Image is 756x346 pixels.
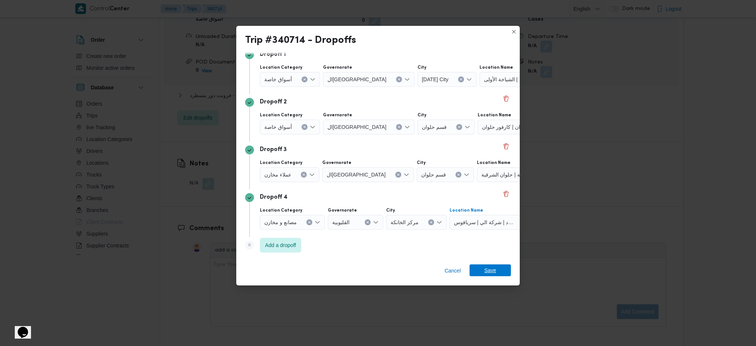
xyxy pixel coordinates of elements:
button: Clear input [456,172,461,178]
button: Delete [502,142,511,151]
span: قسم حلوان [421,170,446,178]
button: Clear input [306,219,312,225]
button: Clear input [458,76,464,82]
button: Open list of options [310,76,316,82]
span: Save [484,264,496,276]
label: Location Category [260,112,302,118]
button: Open list of options [464,172,470,178]
button: Clear input [302,124,307,130]
label: Location Name [477,160,511,166]
label: Governorate [323,65,352,71]
label: Governorate [322,160,351,166]
button: Open list of options [466,76,472,82]
button: Clear input [396,76,402,82]
button: Open list of options [315,219,320,225]
iframe: chat widget [7,316,31,339]
button: Clear input [395,172,401,178]
span: كارفور حلوان | كارفور حلوان | null [482,123,542,131]
button: Clear input [396,124,402,130]
span: Cancel [444,266,461,275]
label: Governorate [323,112,352,118]
label: Location Category [260,160,302,166]
p: Dropoff 1 [260,50,286,59]
span: ال[GEOGRAPHIC_DATA] [327,170,386,178]
p: Dropoff 3 [260,145,287,154]
button: Open list of options [373,219,379,225]
div: Trip #340714 - Dropoffs [245,35,356,47]
span: [DATE] City [422,75,449,83]
span: ال[GEOGRAPHIC_DATA] [327,75,386,83]
button: Closes this modal window [509,27,518,36]
button: Cancel [441,265,464,277]
span: كارفور مايو | تحابيش ١ | الشياخة الأولى [484,75,544,83]
span: أسواق خاصة [264,75,292,83]
label: Location Name [478,112,511,118]
span: ال[GEOGRAPHIC_DATA] [327,123,386,131]
span: فرونت دور مسطرد | شركة الي | سرياقوس [454,218,514,226]
button: Open list of options [310,124,316,130]
button: Clear input [301,172,307,178]
label: Location Category [260,65,302,71]
label: City [417,160,426,166]
label: Location Name [450,208,483,213]
span: القليوبية [332,218,350,226]
label: Location Name [480,65,513,71]
svg: Step 2 is complete [247,53,252,57]
label: Governorate [328,208,357,213]
button: Open list of options [464,124,470,130]
span: أسواق خاصة [264,123,292,131]
svg: Step 3 is complete [247,100,252,105]
span: مركز الخانكة [391,218,419,226]
label: City [386,208,395,213]
span: مصانع و مخازن [264,218,297,226]
svg: Step 5 is complete [247,196,252,200]
span: 6 [248,243,251,247]
button: Delete [502,189,511,198]
label: Location Category [260,208,302,213]
button: Open list of options [436,219,442,225]
p: Dropoff 2 [260,98,287,107]
button: Open list of options [404,124,410,130]
span: قسم حلوان [422,123,447,131]
button: Clear input [428,219,434,225]
p: Dropoff 4 [260,193,288,202]
button: Clear input [302,76,307,82]
label: City [417,65,426,71]
button: Save [470,264,511,276]
button: Open list of options [404,76,410,82]
button: Clear input [456,124,462,130]
span: طلبات حلوان | قاعاة موجة التعليمية | حلوان الشرقية [481,170,541,178]
button: Open list of options [309,172,315,178]
span: Add a dropoff [265,241,296,250]
span: عملاء مخازن [264,170,291,178]
svg: Step 4 is complete [247,148,252,153]
button: Open list of options [403,172,409,178]
button: Clear input [365,219,371,225]
button: Add a dropoff [260,238,301,253]
label: City [417,112,426,118]
button: Delete [502,94,511,103]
